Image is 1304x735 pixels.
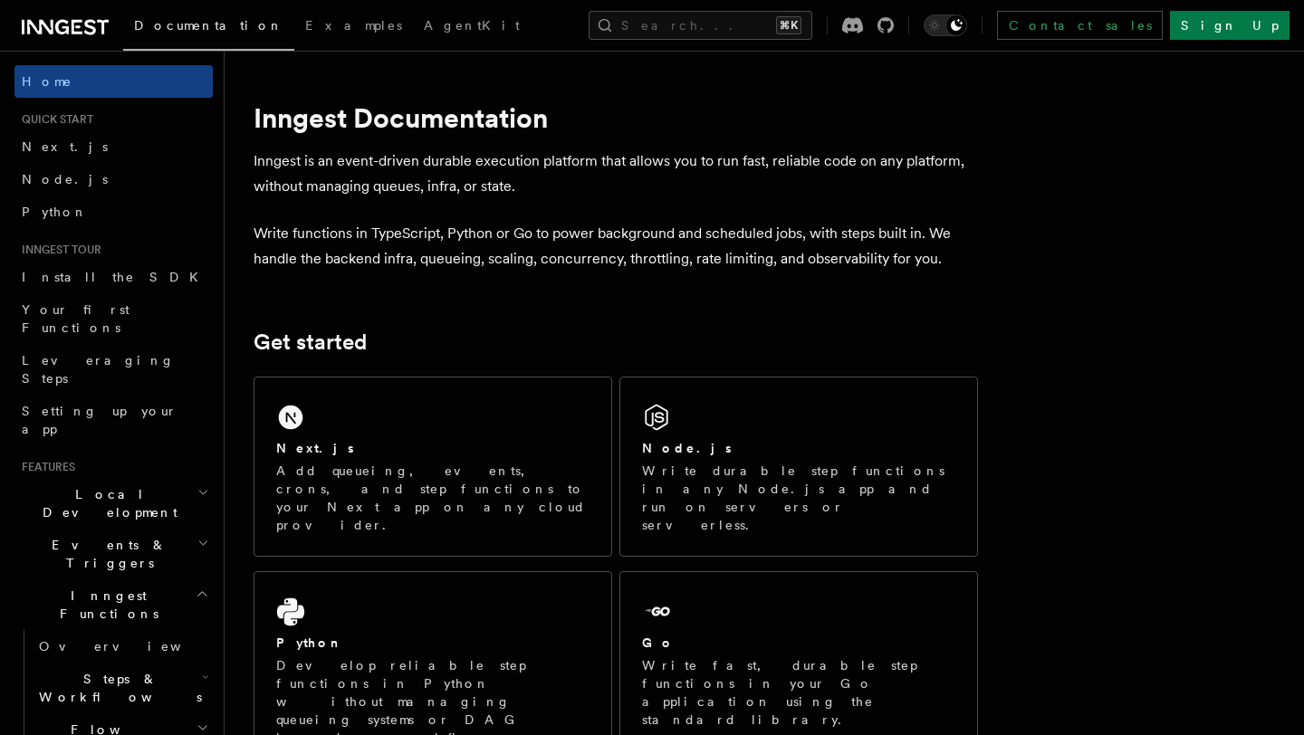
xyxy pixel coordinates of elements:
button: Local Development [14,478,213,529]
a: Node.js [14,163,213,196]
span: Overview [39,639,225,654]
span: Quick start [14,112,93,127]
a: Get started [254,329,367,355]
button: Steps & Workflows [32,663,213,713]
span: Next.js [22,139,108,154]
a: Install the SDK [14,261,213,293]
h2: Go [642,634,675,652]
h2: Node.js [642,439,732,457]
span: Setting up your app [22,404,177,436]
a: Setting up your app [14,395,213,445]
span: Leveraging Steps [22,353,175,386]
h1: Inngest Documentation [254,101,978,134]
a: Home [14,65,213,98]
span: Examples [305,18,402,33]
a: Overview [32,630,213,663]
h2: Next.js [276,439,354,457]
a: Contact sales [997,11,1163,40]
p: Write functions in TypeScript, Python or Go to power background and scheduled jobs, with steps bu... [254,221,978,272]
a: Documentation [123,5,294,51]
p: Inngest is an event-driven durable execution platform that allows you to run fast, reliable code ... [254,148,978,199]
p: Add queueing, events, crons, and step functions to your Next app on any cloud provider. [276,462,590,534]
span: Home [22,72,72,91]
a: Your first Functions [14,293,213,344]
span: Inngest Functions [14,587,196,623]
span: Node.js [22,172,108,186]
p: Write fast, durable step functions in your Go application using the standard library. [642,656,955,729]
a: Leveraging Steps [14,344,213,395]
span: AgentKit [424,18,520,33]
a: Sign Up [1170,11,1290,40]
span: Install the SDK [22,270,209,284]
a: Examples [294,5,413,49]
kbd: ⌘K [776,16,801,34]
a: Python [14,196,213,228]
span: Local Development [14,485,197,521]
span: Steps & Workflows [32,670,202,706]
button: Inngest Functions [14,579,213,630]
a: Node.jsWrite durable step functions in any Node.js app and run on servers or serverless. [619,377,978,557]
a: Next.js [14,130,213,163]
span: Python [22,205,88,219]
a: AgentKit [413,5,531,49]
button: Search...⌘K [589,11,812,40]
h2: Python [276,634,343,652]
button: Toggle dark mode [924,14,967,36]
p: Write durable step functions in any Node.js app and run on servers or serverless. [642,462,955,534]
span: Features [14,460,75,474]
span: Your first Functions [22,302,129,335]
span: Inngest tour [14,243,101,257]
a: Next.jsAdd queueing, events, crons, and step functions to your Next app on any cloud provider. [254,377,612,557]
button: Events & Triggers [14,529,213,579]
span: Events & Triggers [14,536,197,572]
span: Documentation [134,18,283,33]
